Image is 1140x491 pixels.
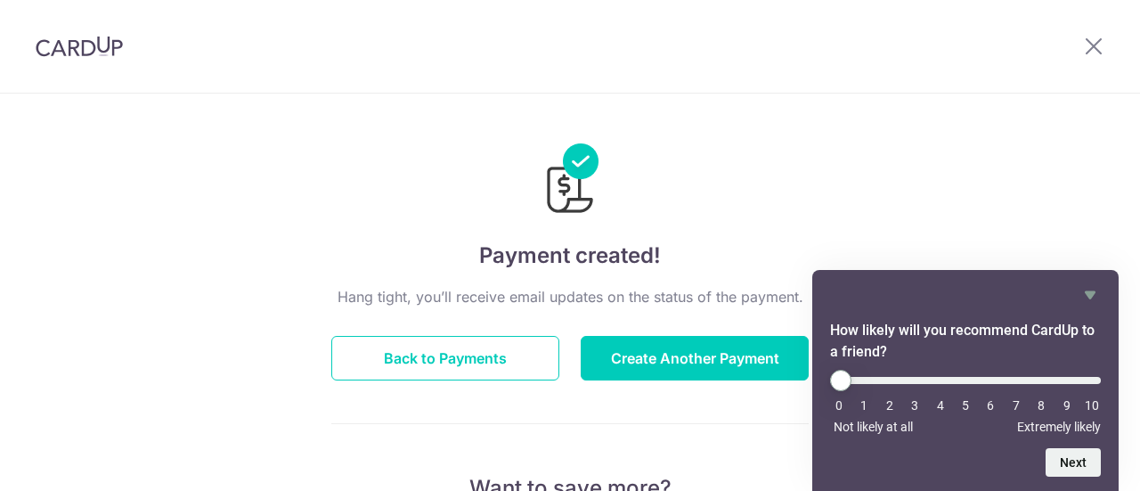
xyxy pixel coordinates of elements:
li: 1 [855,398,873,413]
li: 4 [932,398,949,413]
li: 0 [830,398,848,413]
img: Payments [541,143,598,218]
button: Hide survey [1079,284,1101,306]
li: 5 [957,398,974,413]
li: 7 [1007,398,1025,413]
span: Extremely likely [1017,420,1101,434]
li: 8 [1032,398,1050,413]
li: 2 [881,398,899,413]
div: How likely will you recommend CardUp to a friend? Select an option from 0 to 10, with 0 being Not... [830,284,1101,477]
li: 6 [981,398,999,413]
li: 3 [906,398,924,413]
img: CardUp [36,36,123,57]
h2: How likely will you recommend CardUp to a friend? Select an option from 0 to 10, with 0 being Not... [830,320,1101,363]
li: 10 [1083,398,1101,413]
button: Back to Payments [331,336,559,381]
button: Next question [1046,448,1101,477]
h4: Payment created! [331,240,809,272]
div: How likely will you recommend CardUp to a friend? Select an option from 0 to 10, with 0 being Not... [830,370,1101,434]
button: Create Another Payment [581,336,809,381]
li: 9 [1058,398,1076,413]
span: Not likely at all [834,420,913,434]
p: Hang tight, you’ll receive email updates on the status of the payment. [331,286,809,307]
